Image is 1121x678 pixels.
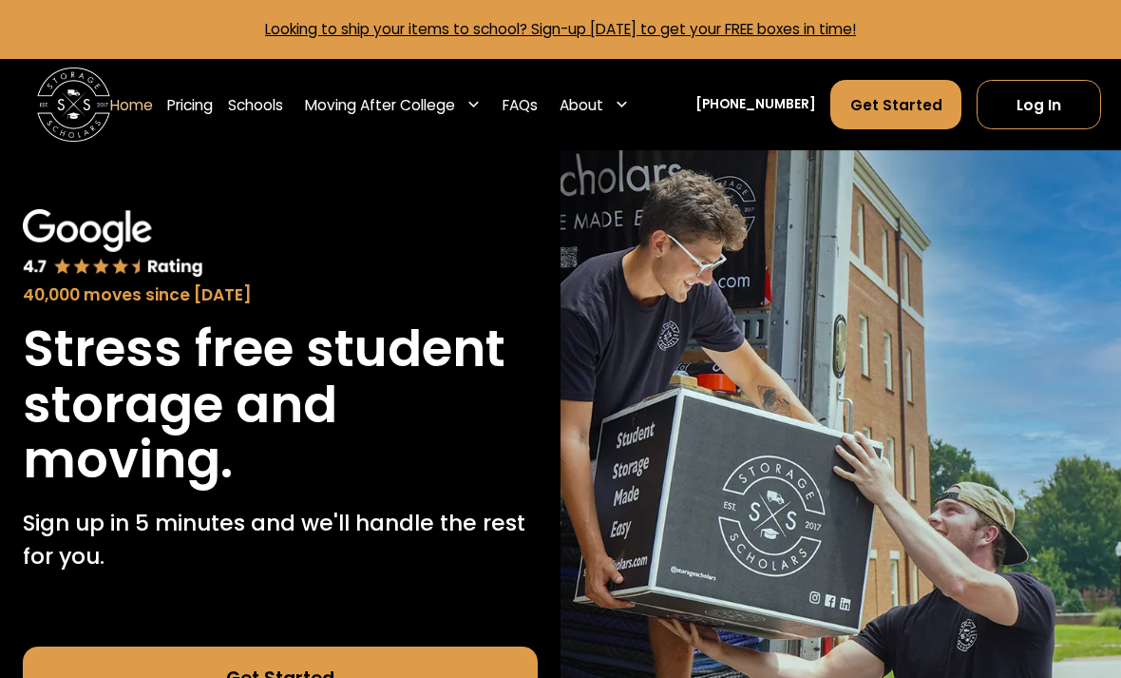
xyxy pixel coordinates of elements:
[23,507,537,573] p: Sign up in 5 minutes and we'll handle the rest for you.
[23,321,537,488] h1: Stress free student storage and moving.
[560,94,603,116] div: About
[830,80,961,129] a: Get Started
[110,79,153,130] a: Home
[305,94,455,116] div: Moving After College
[37,68,110,141] img: Storage Scholars main logo
[167,79,213,130] a: Pricing
[503,79,538,130] a: FAQs
[23,209,202,278] img: Google 4.7 star rating
[265,19,856,39] a: Looking to ship your items to school? Sign-up [DATE] to get your FREE boxes in time!
[695,95,816,114] a: [PHONE_NUMBER]
[228,79,283,130] a: Schools
[23,282,537,307] div: 40,000 moves since [DATE]
[297,79,487,130] div: Moving After College
[553,79,636,130] div: About
[977,80,1101,129] a: Log In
